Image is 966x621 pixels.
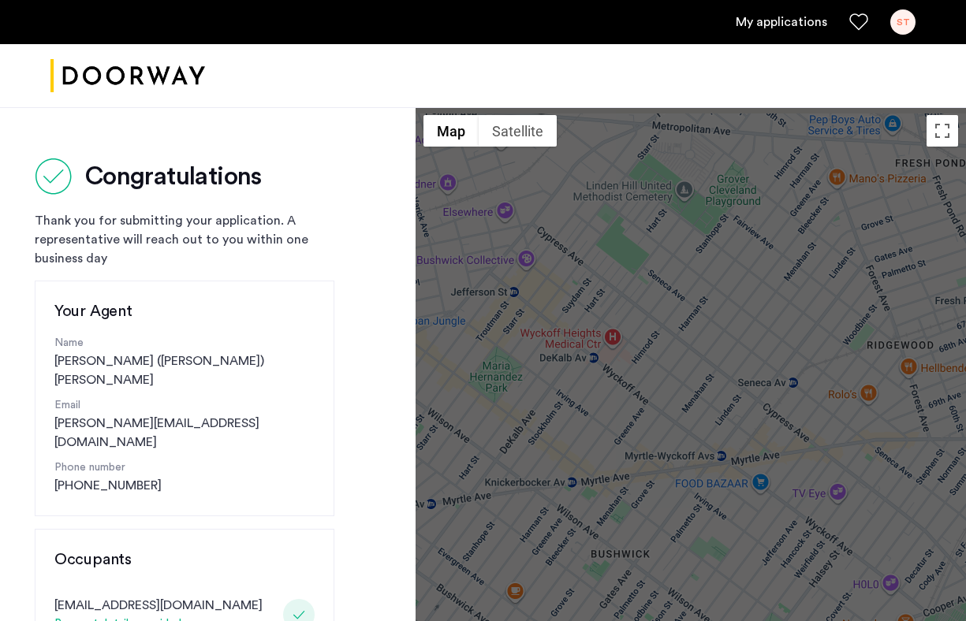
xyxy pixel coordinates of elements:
p: Phone number [54,459,315,476]
a: [PHONE_NUMBER] [54,476,162,495]
h3: Your Agent [54,300,315,322]
a: [PERSON_NAME][EMAIL_ADDRESS][DOMAIN_NAME] [54,414,315,452]
a: Cazamio logo [50,46,205,106]
p: Name [54,335,315,351]
button: Toggle fullscreen view [927,115,958,147]
div: Thank you for submitting your application. A representative will reach out to you within one busi... [35,211,334,268]
h3: Occupants [54,548,315,571]
img: logo [50,46,205,106]
button: Show street map [423,115,479,147]
a: My application [736,13,827,32]
button: Show satellite imagery [479,115,557,147]
div: [EMAIL_ADDRESS][DOMAIN_NAME] [54,596,263,615]
div: [PERSON_NAME] ([PERSON_NAME]) [PERSON_NAME] [54,335,315,389]
div: ST [890,9,916,35]
a: Favorites [849,13,868,32]
p: Email [54,397,315,414]
h2: Congratulations [85,161,262,192]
